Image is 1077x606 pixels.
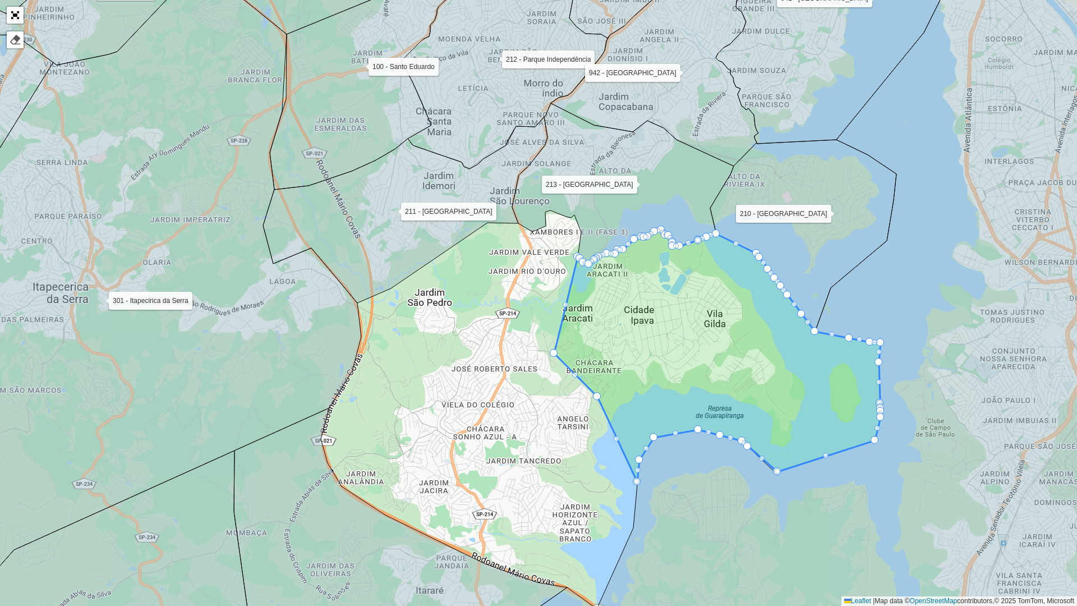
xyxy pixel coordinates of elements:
[841,596,1077,606] div: Map data © contributors,© 2025 TomTom, Microsoft
[844,597,871,605] a: Leaflet
[7,7,24,24] a: Abrir mapa em tela cheia
[873,597,875,605] span: |
[910,597,958,605] a: OpenStreetMap
[7,31,24,48] div: Remover camada(s)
